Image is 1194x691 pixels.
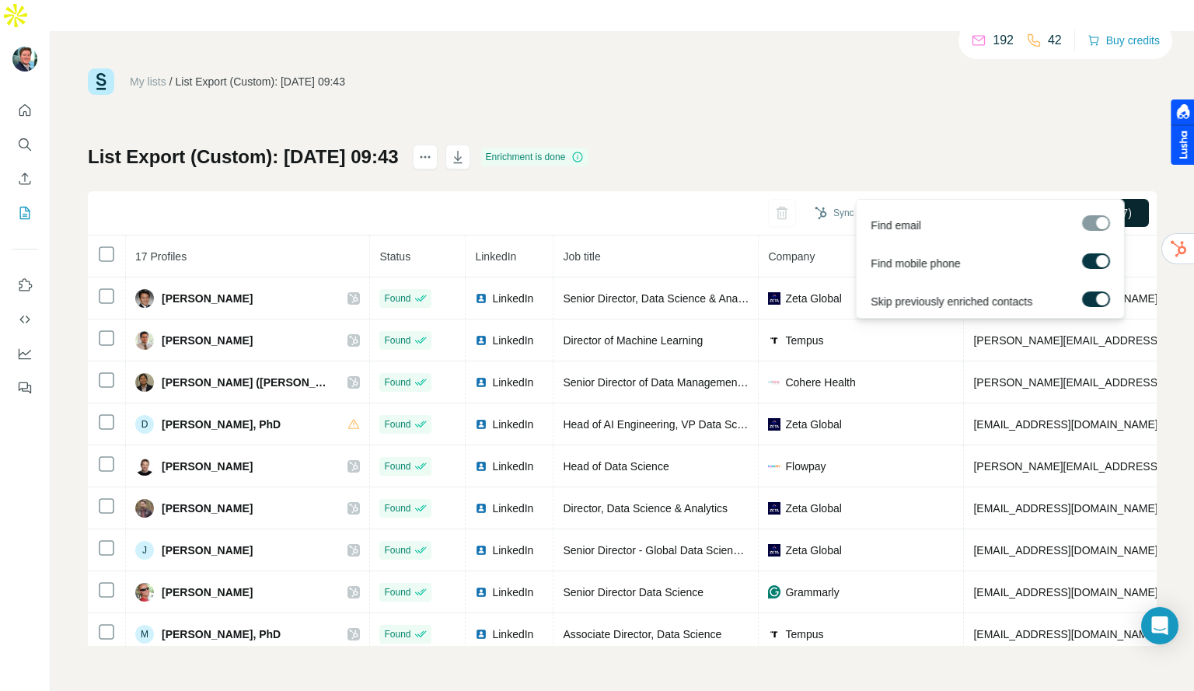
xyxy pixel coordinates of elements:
[768,628,780,640] img: company-logo
[162,375,332,390] span: [PERSON_NAME] ([PERSON_NAME]
[162,459,253,474] span: [PERSON_NAME]
[785,585,839,600] span: Grammarly
[563,544,801,557] span: Senior Director - Global Data Science & Analytics
[135,457,154,476] img: Avatar
[475,502,487,515] img: LinkedIn logo
[785,375,855,390] span: Cohere Health
[785,459,826,474] span: Flowpay
[492,626,533,642] span: LinkedIn
[135,625,154,644] div: M
[492,501,533,516] span: LinkedIn
[768,460,780,473] img: company-logo
[384,333,410,347] span: Found
[785,417,841,432] span: Zeta Global
[563,376,818,389] span: Senior Director of Data Management & Data Science
[169,74,173,89] li: /
[492,459,533,474] span: LinkedIn
[384,291,410,305] span: Found
[1048,31,1062,50] p: 42
[162,501,253,516] span: [PERSON_NAME]
[1141,607,1178,644] div: Open Intercom Messenger
[871,256,960,271] span: Find mobile phone
[785,626,823,642] span: Tempus
[384,417,410,431] span: Found
[768,250,815,263] span: Company
[993,31,1014,50] p: 192
[785,501,841,516] span: Zeta Global
[384,543,410,557] span: Found
[12,374,37,402] button: Feedback
[563,334,703,347] span: Director of Machine Learning
[563,586,703,599] span: Senior Director Data Science
[135,289,154,308] img: Avatar
[88,68,114,95] img: Surfe Logo
[563,628,721,640] span: Associate Director, Data Science
[135,541,154,560] div: J
[563,250,600,263] span: Job title
[413,145,438,169] button: actions
[563,418,763,431] span: Head of AI Engineering, VP Data Science
[12,340,37,368] button: Dashboard
[384,459,410,473] span: Found
[785,291,841,306] span: Zeta Global
[12,305,37,333] button: Use Surfe API
[492,333,533,348] span: LinkedIn
[481,148,589,166] div: Enrichment is done
[384,585,410,599] span: Found
[384,375,410,389] span: Found
[492,417,533,432] span: LinkedIn
[162,626,281,642] span: [PERSON_NAME], PhD
[768,292,780,305] img: company-logo
[768,334,780,347] img: company-logo
[12,271,37,299] button: Use Surfe on LinkedIn
[475,460,487,473] img: LinkedIn logo
[379,250,410,263] span: Status
[130,75,166,88] a: My lists
[768,544,780,557] img: company-logo
[162,417,281,432] span: [PERSON_NAME], PhD
[768,502,780,515] img: company-logo
[135,331,154,350] img: Avatar
[475,586,487,599] img: LinkedIn logo
[162,543,253,558] span: [PERSON_NAME]
[135,415,154,434] div: D
[176,74,345,89] div: List Export (Custom): [DATE] 09:43
[475,418,487,431] img: LinkedIn logo
[973,586,1157,599] span: [EMAIL_ADDRESS][DOMAIN_NAME]
[563,502,728,515] span: Director, Data Science & Analytics
[135,583,154,602] img: Avatar
[973,628,1157,640] span: [EMAIL_ADDRESS][DOMAIN_NAME]
[135,499,154,518] img: Avatar
[563,292,762,305] span: Senior Director, Data Science & Analytics
[492,291,533,306] span: LinkedIn
[162,333,253,348] span: [PERSON_NAME]
[785,543,841,558] span: Zeta Global
[475,376,487,389] img: LinkedIn logo
[384,501,410,515] span: Found
[12,165,37,193] button: Enrich CSV
[162,585,253,600] span: [PERSON_NAME]
[563,460,669,473] span: Head of Data Science
[88,145,399,169] h1: List Export (Custom): [DATE] 09:43
[135,250,187,263] span: 17 Profiles
[804,201,945,225] button: Sync all to HubSpot (17)
[475,250,516,263] span: LinkedIn
[492,375,533,390] span: LinkedIn
[768,418,780,431] img: company-logo
[768,585,780,598] img: company-logo
[12,96,37,124] button: Quick start
[12,199,37,227] button: My lists
[492,585,533,600] span: LinkedIn
[973,418,1157,431] span: [EMAIL_ADDRESS][DOMAIN_NAME]
[475,628,487,640] img: LinkedIn logo
[135,373,154,392] img: Avatar
[475,334,487,347] img: LinkedIn logo
[475,544,487,557] img: LinkedIn logo
[492,543,533,558] span: LinkedIn
[1088,30,1160,51] button: Buy credits
[475,292,487,305] img: LinkedIn logo
[973,502,1157,515] span: [EMAIL_ADDRESS][DOMAIN_NAME]
[871,218,921,233] span: Find email
[12,131,37,159] button: Search
[785,333,823,348] span: Tempus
